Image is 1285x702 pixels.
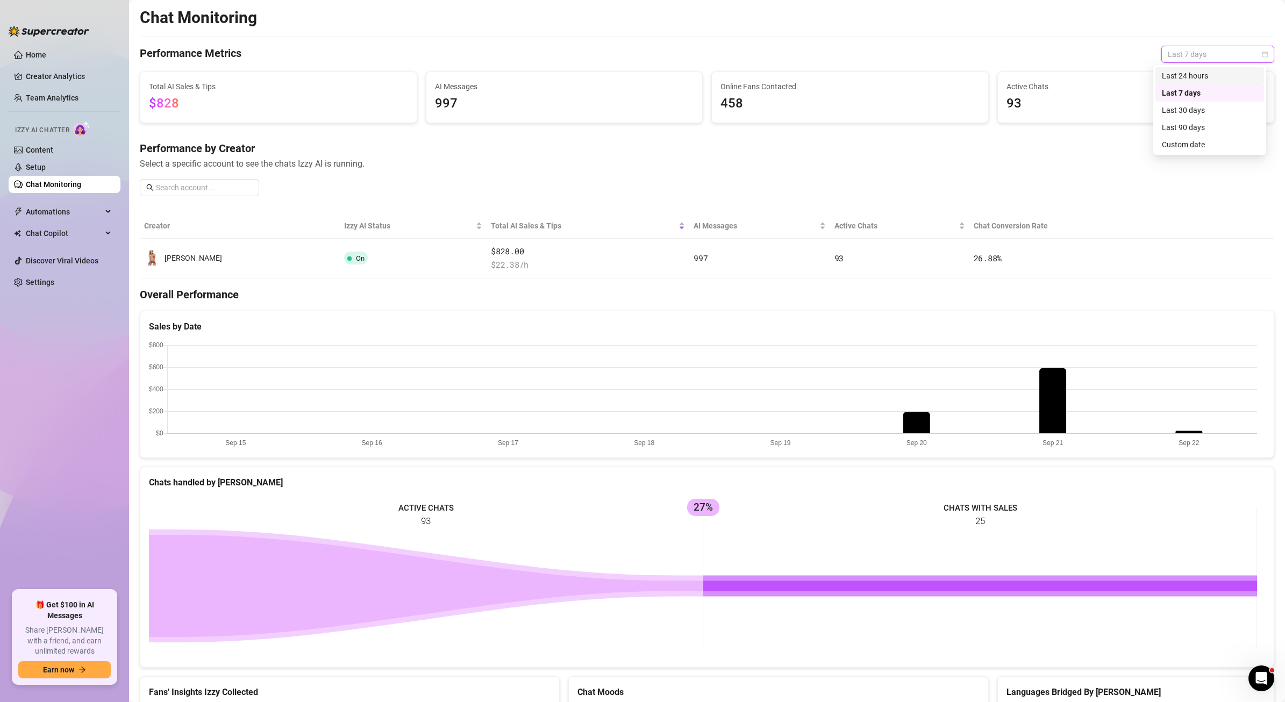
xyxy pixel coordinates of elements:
div: Chats handled by [PERSON_NAME] [149,476,1265,489]
span: Active Chats [1006,81,1266,92]
span: Automations [26,203,102,220]
div: Fans' Insights Izzy Collected [149,685,551,699]
span: Izzy AI Status [344,220,474,232]
th: Active Chats [830,213,969,239]
div: Last 24 hours [1162,70,1258,82]
div: Last 90 days [1162,121,1258,133]
span: 26.88 % [974,253,1002,263]
span: Active Chats [834,220,956,232]
th: Total AI Sales & Tips [487,213,689,239]
div: Custom date [1155,136,1264,153]
span: 93 [1006,94,1266,114]
span: Earn now [43,665,74,674]
div: Languages Bridged By [PERSON_NAME] [1006,685,1266,699]
th: Creator [140,213,340,239]
a: Chat Monitoring [26,180,81,189]
h2: Chat Monitoring [140,8,257,28]
span: Last 7 days [1168,46,1268,62]
span: arrow-right [78,666,86,674]
span: Online Fans Contacted [720,81,980,92]
a: Creator Analytics [26,68,112,85]
a: Settings [26,278,54,286]
span: $ 22.38 /h [491,259,685,271]
span: 997 [694,253,708,263]
span: calendar [1262,51,1268,58]
div: Chat Moods [577,685,979,699]
span: $828.00 [491,245,685,258]
span: Select a specific account to see the chats Izzy AI is running. [140,157,1274,170]
a: Discover Viral Videos [26,256,98,265]
span: Share [PERSON_NAME] with a friend, and earn unlimited rewards [18,625,111,657]
img: Chat Copilot [14,230,21,237]
span: thunderbolt [14,207,23,216]
h4: Performance by Creator [140,141,1274,156]
button: Earn nowarrow-right [18,661,111,678]
div: Last 30 days [1155,102,1264,119]
div: Custom date [1162,139,1258,151]
span: $828 [149,96,179,111]
th: Izzy AI Status [340,213,487,239]
span: AI Messages [435,81,694,92]
div: Last 90 days [1155,119,1264,136]
span: AI Messages [694,220,817,232]
img: Tiffany [145,250,160,266]
h4: Overall Performance [140,287,1274,302]
img: AI Chatter [74,121,90,137]
div: Last 30 days [1162,104,1258,116]
span: search [146,184,154,191]
div: Last 7 days [1162,87,1258,99]
div: Sales by Date [149,320,1265,333]
span: [PERSON_NAME] [165,254,222,262]
input: Search account... [156,182,253,194]
span: Izzy AI Chatter [15,125,69,135]
div: Last 7 days [1155,84,1264,102]
th: AI Messages [689,213,830,239]
span: On [356,254,365,262]
a: Home [26,51,46,59]
a: Content [26,146,53,154]
span: 🎁 Get $100 in AI Messages [18,600,111,621]
span: Total AI Sales & Tips [491,220,676,232]
iframe: Intercom live chat [1248,665,1274,691]
span: Total AI Sales & Tips [149,81,408,92]
span: 997 [435,94,694,114]
th: Chat Conversion Rate [969,213,1161,239]
h4: Performance Metrics [140,46,241,63]
span: 458 [720,94,980,114]
a: Team Analytics [26,94,78,102]
span: Chat Copilot [26,225,102,242]
span: 93 [834,253,844,263]
img: logo-BBDzfeDw.svg [9,26,89,37]
div: Last 24 hours [1155,67,1264,84]
a: Setup [26,163,46,171]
